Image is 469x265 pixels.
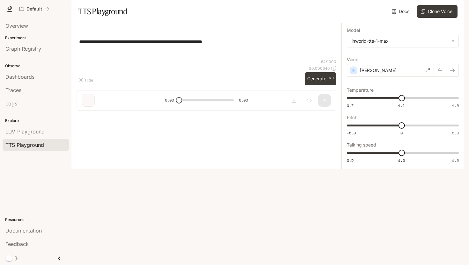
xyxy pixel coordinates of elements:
span: 5.0 [452,130,459,136]
p: Voice [347,57,358,62]
button: Clone Voice [417,5,458,18]
span: 0.7 [347,103,354,108]
p: 64 / 1000 [321,59,336,64]
span: 1.1 [398,103,405,108]
button: Hide [77,75,97,85]
span: 0.5 [347,158,354,163]
span: 1.0 [398,158,405,163]
span: 1.5 [452,103,459,108]
p: Temperature [347,88,374,92]
p: $ 0.000640 [309,66,330,71]
p: Talking speed [347,143,376,147]
h1: TTS Playground [78,5,127,18]
div: inworld-tts-1-max [347,35,458,47]
p: Pitch [347,115,357,120]
p: [PERSON_NAME] [360,67,397,74]
button: All workspaces [17,3,52,15]
span: 0 [400,130,403,136]
p: Default [26,6,42,12]
p: ⌘⏎ [329,77,334,81]
span: 1.5 [452,158,459,163]
span: -5.0 [347,130,356,136]
button: Generate⌘⏎ [305,72,336,85]
a: Docs [391,5,412,18]
p: Model [347,28,360,32]
div: inworld-tts-1-max [352,38,448,44]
